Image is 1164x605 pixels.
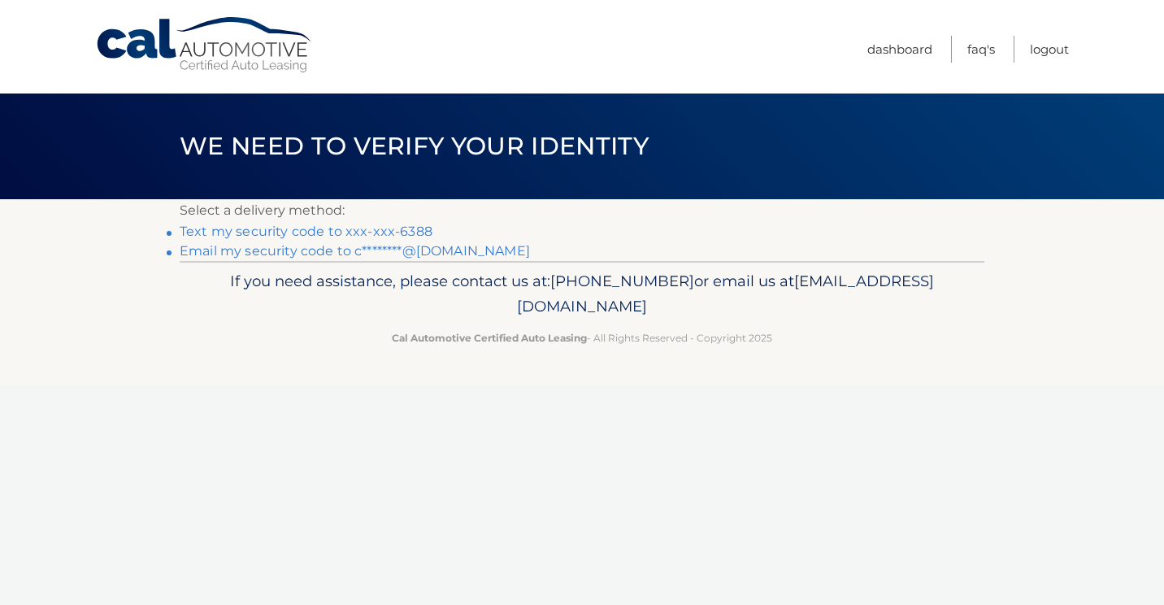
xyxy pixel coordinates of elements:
[180,224,432,239] a: Text my security code to xxx-xxx-6388
[190,268,974,320] p: If you need assistance, please contact us at: or email us at
[550,272,694,290] span: [PHONE_NUMBER]
[967,36,995,63] a: FAQ's
[95,16,315,74] a: Cal Automotive
[180,131,649,161] span: We need to verify your identity
[867,36,932,63] a: Dashboard
[180,243,530,259] a: Email my security code to c********@[DOMAIN_NAME]
[392,332,587,344] strong: Cal Automotive Certified Auto Leasing
[1030,36,1069,63] a: Logout
[190,329,974,346] p: - All Rights Reserved - Copyright 2025
[180,199,984,222] p: Select a delivery method:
